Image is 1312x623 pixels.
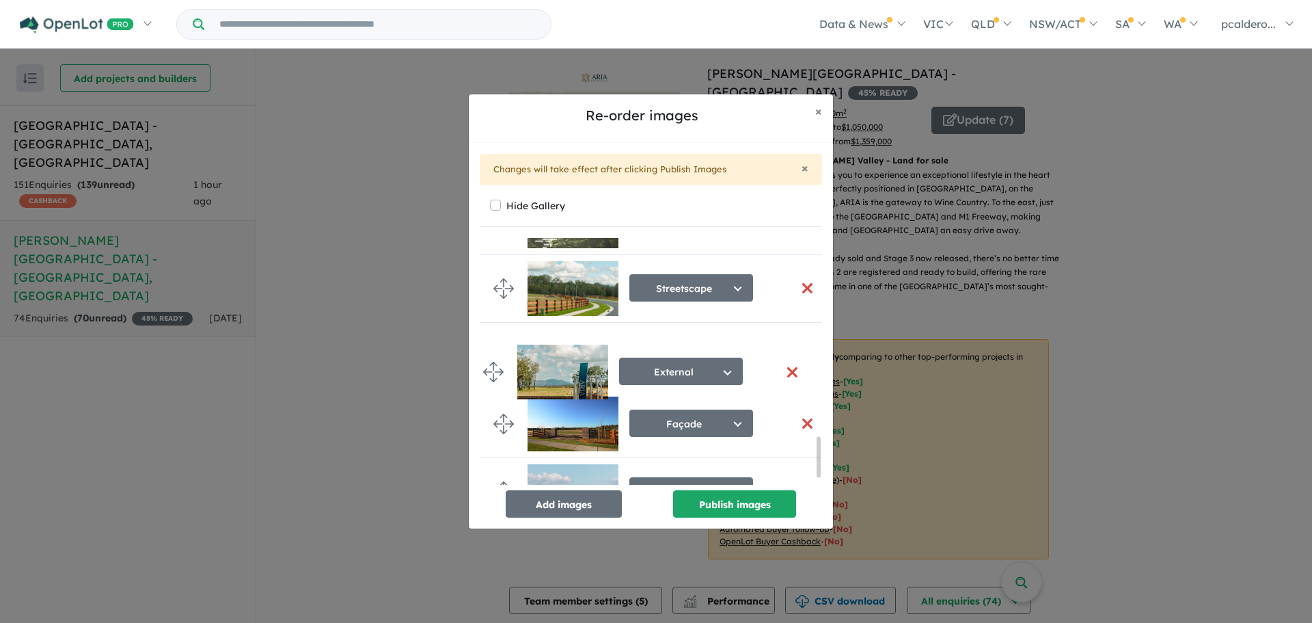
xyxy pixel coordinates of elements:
[802,160,808,176] span: ×
[207,10,548,39] input: Try estate name, suburb, builder or developer
[1221,17,1276,31] span: pcaldero...
[629,477,753,505] button: External
[493,414,514,434] img: drag.svg
[528,397,618,451] img: ARIA%20Hunter%20Valley%20Estate%20-%20Rothbury___1728360998_2.jpg
[480,154,822,185] div: Changes will take effect after clicking Publish Images
[802,162,808,174] button: Close
[506,196,565,215] label: Hide Gallery
[629,274,753,302] button: Streetscape
[528,261,618,316] img: ARIA%20Hunter%20Valley%20Estate%20-%20Rothbury___1756691693_1.jpg
[480,105,804,126] h5: Re-order images
[493,481,514,502] img: drag.svg
[815,103,822,119] span: ×
[528,464,618,519] img: ARIA%20Hunter%20Valley%20Estate%20-%20Rothbury___1756691694.jpg
[493,278,514,299] img: drag.svg
[673,490,796,518] button: Publish images
[506,490,622,518] button: Add images
[20,16,134,34] img: Openlot PRO Logo White
[629,410,753,437] button: Façade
